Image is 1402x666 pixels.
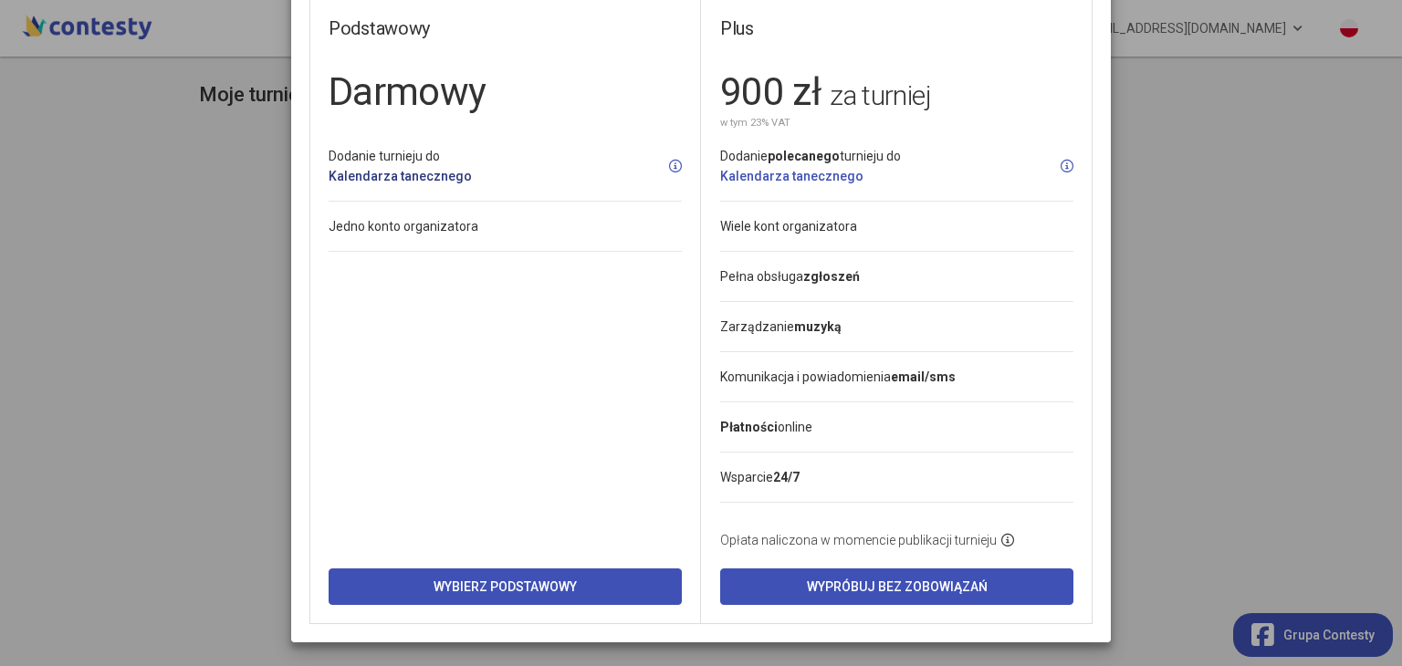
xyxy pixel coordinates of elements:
a: Kalendarza tanecznego [720,169,863,183]
li: Pełna obsługa [720,252,1073,302]
div: Dodanie turnieju do [329,146,472,186]
strong: muzyką [794,319,842,334]
li: Opłata naliczona w momencie publikacji turnieju [720,503,1073,550]
strong: polecanego [768,149,840,163]
a: Kalendarza tanecznego [329,169,472,183]
li: Komunikacja i powiadomienia [720,352,1073,402]
span: za turniej [830,79,930,111]
h4: Plus [720,15,1073,43]
button: Wypróbuj bez zobowiązań [720,568,1073,605]
div: Dodanie turnieju do [720,146,901,186]
strong: zgłoszeń [803,269,860,284]
li: Wiele kont organizatora [720,202,1073,252]
li: Wsparcie [720,453,1073,503]
h1: 900 zł [720,62,1073,122]
strong: email/sms [891,369,956,384]
li: online [720,402,1073,453]
li: Jedno konto organizatora [329,202,682,252]
button: Wybierz Podstawowy [329,568,682,605]
strong: Płatności [720,420,778,434]
h1: Darmowy [329,62,682,122]
small: w tym 23% VAT [720,115,790,131]
li: Zarządzanie [720,302,1073,352]
h4: Podstawowy [329,15,682,43]
strong: 24/7 [773,470,800,484]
